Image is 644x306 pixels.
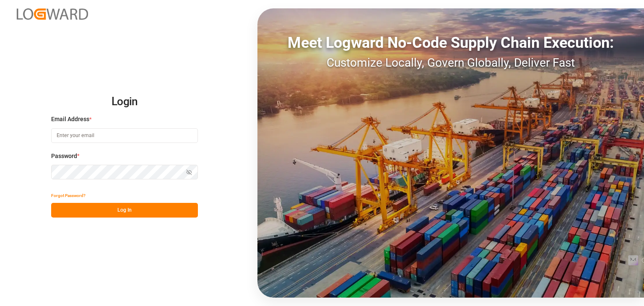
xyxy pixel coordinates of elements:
[257,31,644,54] div: Meet Logward No-Code Supply Chain Execution:
[51,128,198,143] input: Enter your email
[51,152,77,161] span: Password
[257,54,644,72] div: Customize Locally, Govern Globally, Deliver Fast
[51,188,86,203] button: Forgot Password?
[17,8,88,20] img: Logward_new_orange.png
[51,203,198,218] button: Log In
[51,88,198,115] h2: Login
[51,115,89,124] span: Email Address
